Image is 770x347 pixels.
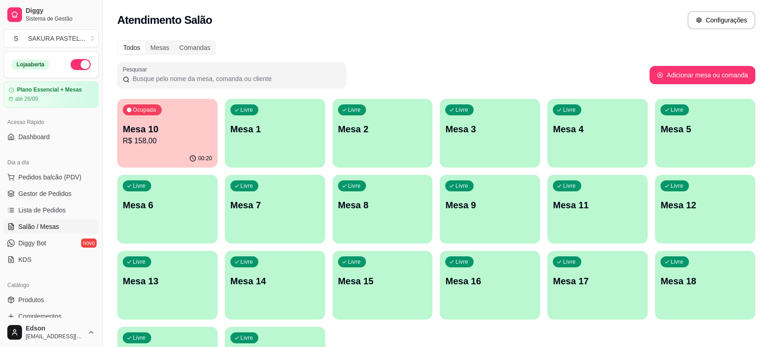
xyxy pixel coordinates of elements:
p: Livre [240,182,253,190]
p: Mesa 8 [338,199,427,211]
span: Dashboard [18,132,50,141]
button: LivreMesa 2 [333,99,433,168]
p: Livre [348,258,361,266]
p: Mesa 9 [445,199,535,211]
span: Diggy Bot [18,239,46,248]
p: Livre [133,182,146,190]
button: LivreMesa 6 [117,175,218,244]
p: Mesa 11 [553,199,642,211]
span: Gestor de Pedidos [18,189,71,198]
p: Mesa 5 [661,123,750,136]
button: LivreMesa 9 [440,175,540,244]
p: Mesa 10 [123,123,212,136]
p: Livre [455,182,468,190]
p: R$ 158,00 [123,136,212,146]
p: Mesa 12 [661,199,750,211]
a: Salão / Mesas [4,219,98,234]
div: Acesso Rápido [4,115,98,130]
p: Mesa 17 [553,275,642,287]
button: LivreMesa 7 [225,175,325,244]
p: Mesa 3 [445,123,535,136]
label: Pesquisar [123,65,150,73]
p: Ocupada [133,106,156,114]
a: Lista de Pedidos [4,203,98,217]
p: Livre [563,106,576,114]
button: Alterar Status [71,59,91,70]
p: Livre [348,106,361,114]
div: SAKURA PASTEL ... [28,34,85,43]
span: [EMAIL_ADDRESS][DOMAIN_NAME] [26,333,84,340]
span: Sistema de Gestão [26,15,95,22]
p: Livre [348,182,361,190]
p: Livre [455,106,468,114]
button: LivreMesa 16 [440,251,540,320]
button: LivreMesa 8 [333,175,433,244]
p: Mesa 13 [123,275,212,287]
p: Mesa 2 [338,123,427,136]
p: Livre [563,258,576,266]
p: Mesa 16 [445,275,535,287]
p: Mesa 7 [230,199,320,211]
p: Livre [240,106,253,114]
button: LivreMesa 12 [655,175,755,244]
span: Complementos [18,312,61,321]
p: Livre [671,106,683,114]
span: KDS [18,255,32,264]
button: LivreMesa 4 [547,99,648,168]
a: Diggy Botnovo [4,236,98,250]
button: LivreMesa 3 [440,99,540,168]
p: Livre [240,258,253,266]
article: Plano Essencial + Mesas [17,87,82,93]
p: Mesa 4 [553,123,642,136]
p: Livre [133,258,146,266]
span: Produtos [18,295,44,304]
div: Comandas [175,41,216,54]
input: Pesquisar [130,74,341,83]
a: KDS [4,252,98,267]
a: Produtos [4,293,98,307]
div: Dia a dia [4,155,98,170]
button: Select a team [4,29,98,48]
p: Livre [563,182,576,190]
p: Livre [133,334,146,342]
button: Configurações [688,11,755,29]
p: Mesa 15 [338,275,427,287]
p: Livre [240,334,253,342]
p: Mesa 1 [230,123,320,136]
div: Catálogo [4,278,98,293]
p: Livre [455,258,468,266]
button: LivreMesa 11 [547,175,648,244]
p: Livre [671,182,683,190]
a: Plano Essencial + Mesasaté 26/09 [4,81,98,108]
article: até 26/09 [15,95,38,103]
a: Complementos [4,309,98,324]
button: LivreMesa 17 [547,251,648,320]
span: Diggy [26,7,95,15]
button: LivreMesa 5 [655,99,755,168]
p: Mesa 6 [123,199,212,211]
button: LivreMesa 18 [655,251,755,320]
div: Todos [118,41,145,54]
button: LivreMesa 1 [225,99,325,168]
a: DiggySistema de Gestão [4,4,98,26]
p: 00:20 [198,155,212,162]
button: Pedidos balcão (PDV) [4,170,98,184]
span: Edson [26,325,84,333]
button: OcupadaMesa 10R$ 158,0000:20 [117,99,218,168]
span: Pedidos balcão (PDV) [18,173,82,182]
div: Mesas [145,41,174,54]
div: Loja aberta [11,60,49,70]
a: Dashboard [4,130,98,144]
h2: Atendimento Salão [117,13,212,27]
button: LivreMesa 13 [117,251,218,320]
span: Lista de Pedidos [18,206,66,215]
button: Edson[EMAIL_ADDRESS][DOMAIN_NAME] [4,321,98,343]
p: Mesa 14 [230,275,320,287]
button: LivreMesa 15 [333,251,433,320]
p: Livre [671,258,683,266]
button: Adicionar mesa ou comanda [650,66,755,84]
button: LivreMesa 14 [225,251,325,320]
span: S [11,34,21,43]
a: Gestor de Pedidos [4,186,98,201]
span: Salão / Mesas [18,222,59,231]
